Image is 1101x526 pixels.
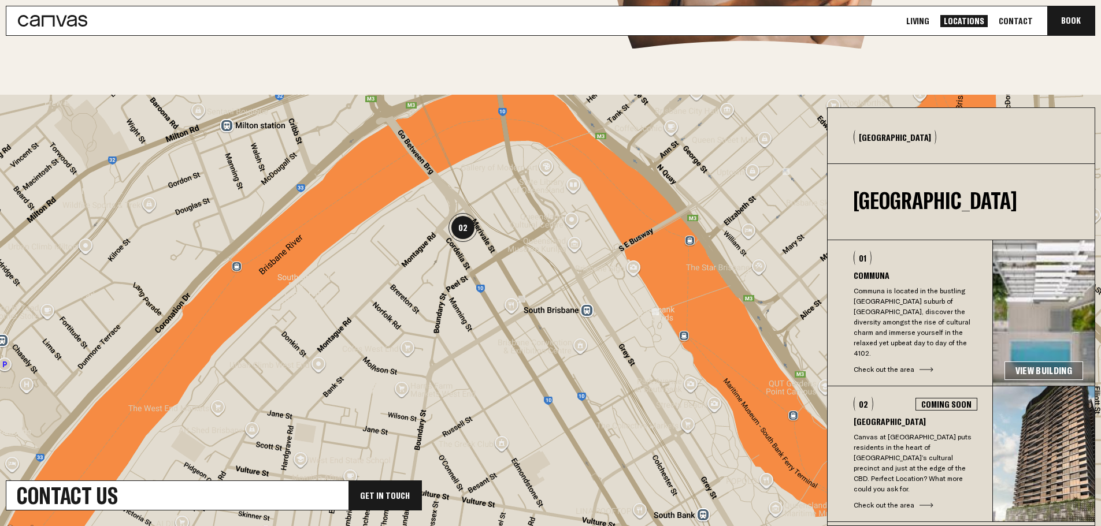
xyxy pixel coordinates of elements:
a: Contact [995,15,1036,27]
img: 67b7cc4d9422ff3188516097c9650704bc7da4d7-3375x1780.jpg [993,240,1095,386]
div: 02 [854,397,873,411]
h3: [GEOGRAPHIC_DATA] [854,417,977,426]
div: 01 [854,251,872,265]
a: Locations [940,15,988,27]
div: Get In Touch [349,481,421,510]
a: Living [903,15,933,27]
button: 01CommunaCommuna is located in the bustling [GEOGRAPHIC_DATA] suburb of [GEOGRAPHIC_DATA], discov... [828,240,992,386]
div: Check out the area [854,364,977,375]
div: Check out the area [854,500,977,510]
p: Communa is located in the bustling [GEOGRAPHIC_DATA] suburb of [GEOGRAPHIC_DATA], discover the di... [854,286,977,359]
div: 02 [444,208,482,247]
button: Book [1047,6,1095,35]
a: Contact UsGet In Touch [6,480,422,510]
img: e00625e3674632ab53fb0bd06b8ba36b178151b1-356x386.jpg [993,386,1095,521]
div: Coming Soon [915,398,977,411]
h3: Communa [854,271,977,280]
p: Canvas at [GEOGRAPHIC_DATA] puts residents in the heart of [GEOGRAPHIC_DATA]’s cultural precinct ... [854,432,977,494]
button: 02Coming Soon[GEOGRAPHIC_DATA]Canvas at [GEOGRAPHIC_DATA] puts residents in the heart of [GEOGRAP... [828,386,992,521]
a: View Building [1004,361,1083,380]
button: [GEOGRAPHIC_DATA] [854,130,936,144]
